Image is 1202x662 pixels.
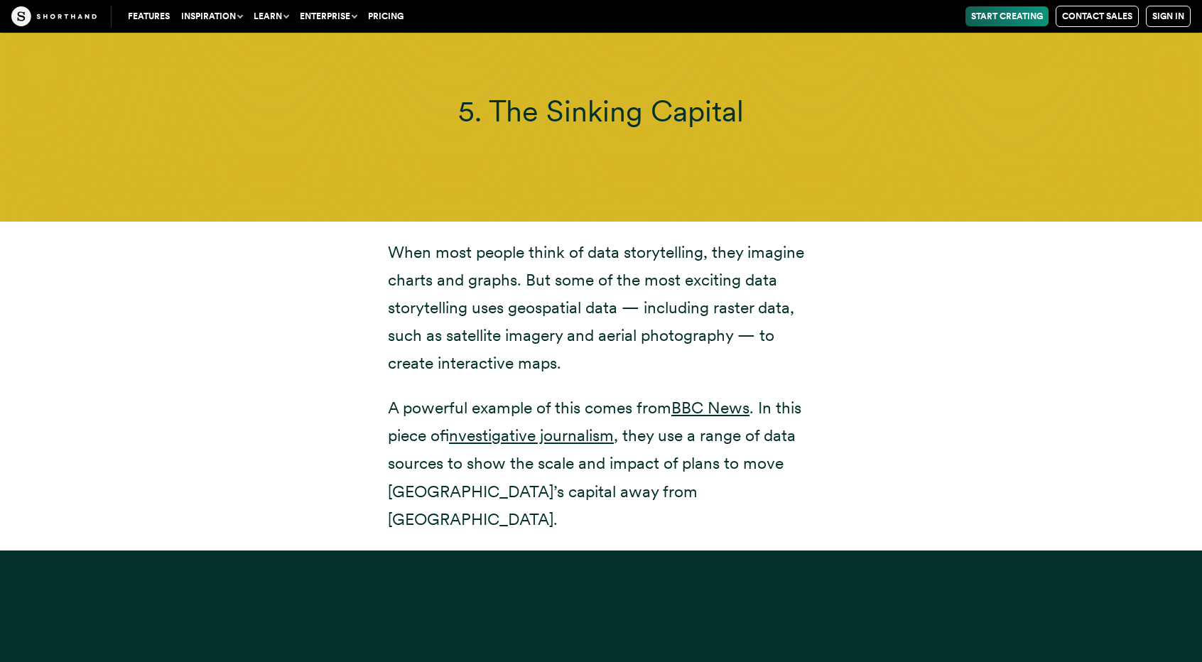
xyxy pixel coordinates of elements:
[449,425,614,445] a: investigative journalism
[458,93,744,129] span: 5. The Sinking Capital
[11,6,97,26] img: The Craft
[248,6,294,26] button: Learn
[388,239,814,377] p: When most people think of data storytelling, they imagine charts and graphs. But some of the most...
[1056,6,1139,27] a: Contact Sales
[388,394,814,533] p: A powerful example of this comes from . In this piece of , they use a range of data sources to sh...
[175,6,248,26] button: Inspiration
[671,398,749,418] a: BBC News
[294,6,362,26] button: Enterprise
[965,6,1049,26] a: Start Creating
[122,6,175,26] a: Features
[362,6,409,26] a: Pricing
[1146,6,1191,27] a: Sign in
